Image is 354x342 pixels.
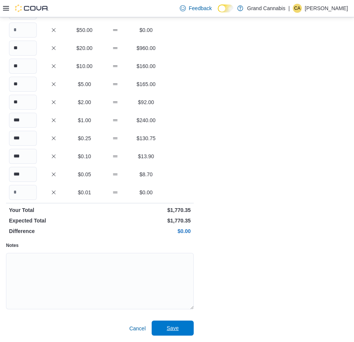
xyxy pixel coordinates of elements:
[71,117,98,124] p: $1.00
[71,189,98,196] p: $0.01
[305,4,348,13] p: [PERSON_NAME]
[9,185,37,200] input: Quantity
[189,5,212,12] span: Feedback
[9,59,37,74] input: Quantity
[288,4,290,13] p: |
[167,324,179,332] span: Save
[71,44,98,52] p: $20.00
[294,4,301,13] span: CA
[132,189,160,196] p: $0.00
[9,95,37,110] input: Quantity
[9,167,37,182] input: Quantity
[9,149,37,164] input: Quantity
[9,227,98,235] p: Difference
[101,227,191,235] p: $0.00
[9,131,37,146] input: Quantity
[218,5,233,12] input: Dark Mode
[71,171,98,178] p: $0.05
[177,1,215,16] a: Feedback
[132,26,160,34] p: $0.00
[71,62,98,70] p: $10.00
[132,62,160,70] p: $160.00
[71,153,98,160] p: $0.10
[132,135,160,142] p: $130.75
[9,206,98,214] p: Your Total
[9,113,37,128] input: Quantity
[132,171,160,178] p: $8.70
[132,98,160,106] p: $92.00
[132,153,160,160] p: $13.90
[71,135,98,142] p: $0.25
[71,26,98,34] p: $50.00
[9,23,37,38] input: Quantity
[9,217,98,224] p: Expected Total
[293,4,302,13] div: Christine Atack
[71,80,98,88] p: $5.00
[101,206,191,214] p: $1,770.35
[101,217,191,224] p: $1,770.35
[126,321,149,336] button: Cancel
[129,325,146,332] span: Cancel
[9,41,37,56] input: Quantity
[6,242,18,248] label: Notes
[247,4,285,13] p: Grand Cannabis
[152,321,194,336] button: Save
[132,44,160,52] p: $960.00
[132,117,160,124] p: $240.00
[132,80,160,88] p: $165.00
[15,5,49,12] img: Cova
[71,98,98,106] p: $2.00
[9,77,37,92] input: Quantity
